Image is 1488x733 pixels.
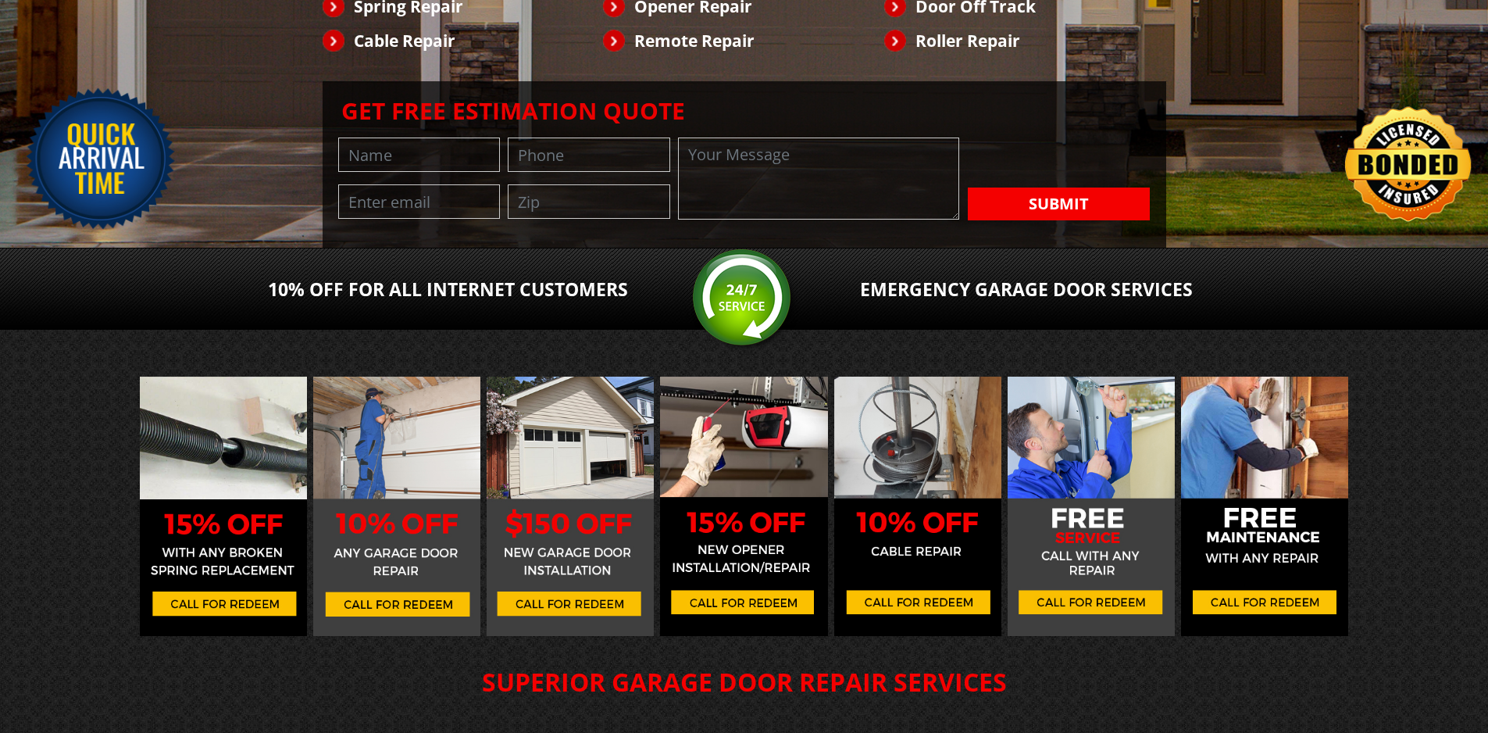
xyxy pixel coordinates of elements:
img: c6.jpg [487,377,654,636]
iframe: reCAPTCHA [968,138,1151,184]
h2: Emergency Garage Door services [860,279,1358,301]
li: Roller Repair [884,23,1165,58]
img: c5.jpg [834,377,1001,636]
h2: Get Free Estimation Quote [330,97,1158,125]
img: c1.jpg [1181,377,1348,636]
li: Remote Repair [603,23,884,58]
input: Name [338,138,501,172]
img: srv.png [690,248,798,355]
h2: 10% OFF For All Internet Customers [131,279,629,301]
img: c7.jpg [140,377,307,636]
h2: SUPERIOR GARAGE DOOR REPAIR SERVICES [131,636,1358,697]
input: Zip [508,184,670,219]
img: c4.jpg [1008,377,1175,636]
button: Submit [968,188,1150,220]
li: Cable Repair [323,23,604,58]
input: Phone [508,138,670,172]
img: c3.jpg [660,377,827,636]
input: Enter email [338,184,501,219]
img: c2.jpg [313,377,480,636]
